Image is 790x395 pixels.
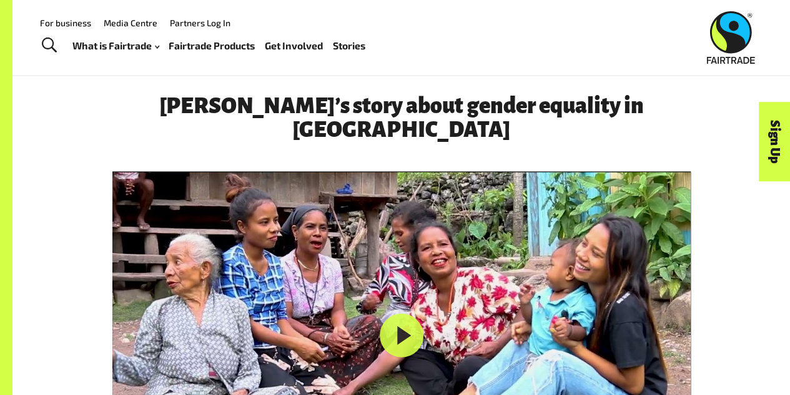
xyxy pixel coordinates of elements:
button: Play, Fairtrade Timor-Leste. Madalena's journey [380,314,423,357]
a: Stories [333,37,365,54]
a: Toggle Search [34,30,64,61]
a: Media Centre [104,17,157,28]
a: What is Fairtrade [72,37,159,54]
a: For business [40,17,91,28]
a: Partners Log In [170,17,230,28]
a: Get Involved [265,37,323,54]
img: Fairtrade Australia New Zealand logo [707,11,755,64]
a: Fairtrade Products [169,37,255,54]
h3: [PERSON_NAME]’s story about gender equality in [GEOGRAPHIC_DATA] [112,94,691,142]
